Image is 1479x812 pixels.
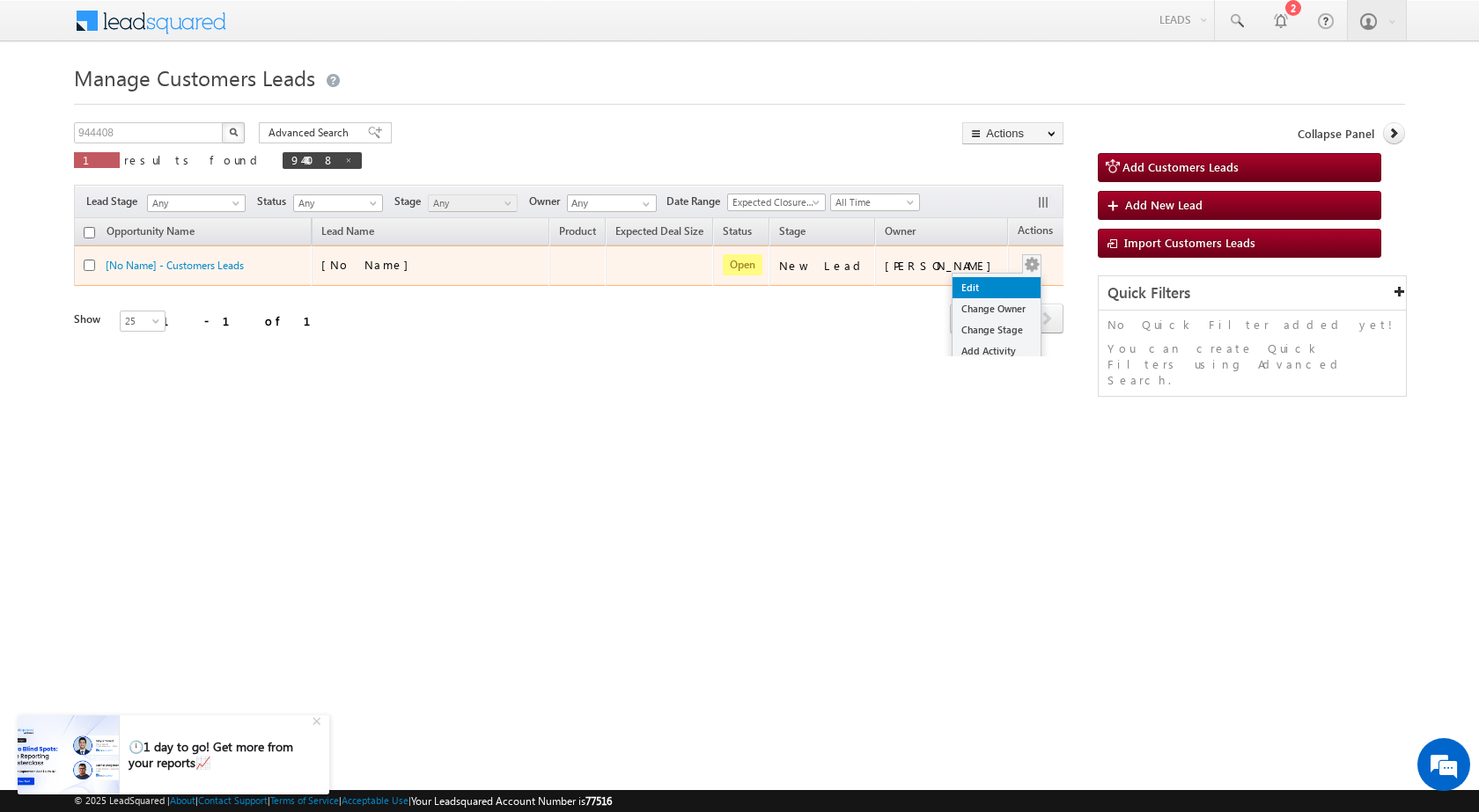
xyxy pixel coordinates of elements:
span: Lead Name [313,222,383,245]
div: Chat with us now [92,92,296,115]
button: Actions [962,122,1063,144]
a: Expected Deal Size [607,222,712,245]
span: Actions [1009,221,1062,244]
div: 1 - 1 of 1 [162,311,332,331]
span: Owner [885,224,916,238]
span: Stage [394,194,428,209]
span: 1 [83,152,111,167]
div: New Lead [779,258,867,274]
span: Product [559,224,596,238]
a: next [1031,305,1063,333]
a: Show All Items [633,195,655,213]
a: prev [950,305,982,333]
span: results found [124,152,264,167]
a: Change Stage [953,319,1041,340]
span: © 2025 LeadSquared | | | | | [74,793,612,809]
a: Acceptable Use [342,794,408,806]
div: Minimize live chat window [289,9,331,51]
img: pictures [18,715,119,794]
span: Any [429,195,512,211]
div: Quick Filters [1099,276,1406,311]
div: Show [74,311,106,327]
span: Stage [779,224,806,238]
span: prev [950,304,982,333]
a: All Time [830,194,920,211]
span: Status [257,194,293,209]
a: Any [428,194,518,212]
span: Lead Stage [86,194,144,209]
span: All Time [831,194,915,210]
span: Collapse Panel [1298,126,1374,142]
textarea: Type your message and hit 'Enter' [23,163,321,527]
span: Date Range [666,194,727,209]
span: Any [294,195,378,211]
img: d_60004797649_company_0_60004797649 [30,92,74,115]
a: Any [293,194,383,212]
span: Owner [529,194,567,209]
a: Change Owner [953,298,1041,319]
p: You can create Quick Filters using Advanced Search. [1107,340,1397,388]
a: Opportunity Name [98,222,203,245]
span: Open [723,254,762,275]
a: Edit [953,277,1041,298]
a: Stage [770,222,814,245]
span: Expected Deal Size [615,224,703,238]
span: 25 [121,313,167,329]
span: Your Leadsquared Account Number is [411,794,612,808]
em: Start Chat [239,542,320,566]
a: Contact Support [198,794,268,806]
span: 944408 [291,152,335,167]
a: Terms of Service [270,794,339,806]
span: Advanced Search [269,125,354,141]
a: 25 [120,311,166,332]
a: [No Name] - Customers Leads [106,259,244,272]
span: Expected Closure Date [728,194,820,210]
span: 77516 [585,794,612,808]
a: About [170,794,195,806]
span: Import Customers Leads [1124,235,1255,250]
span: Opportunity Name [107,224,195,238]
div: 🕛1 day to go! Get more from your reports📈 [129,739,310,771]
img: Search [229,128,238,136]
div: [PERSON_NAME] [885,258,1000,274]
span: next [1031,304,1063,333]
a: Status [714,222,761,245]
a: Any [147,194,246,212]
p: No Quick Filter added yet! [1107,317,1397,333]
input: Type to Search [567,194,657,212]
div: + [308,709,329,730]
a: Expected Closure Date [727,194,826,211]
span: Add Customers Leads [1122,159,1239,174]
input: Check all records [84,227,95,238]
span: Add New Lead [1125,197,1203,212]
span: Any [148,195,239,211]
span: [No Name] [321,257,417,272]
a: Add Activity [953,340,1041,362]
span: Manage Customers Leads [74,63,315,91]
